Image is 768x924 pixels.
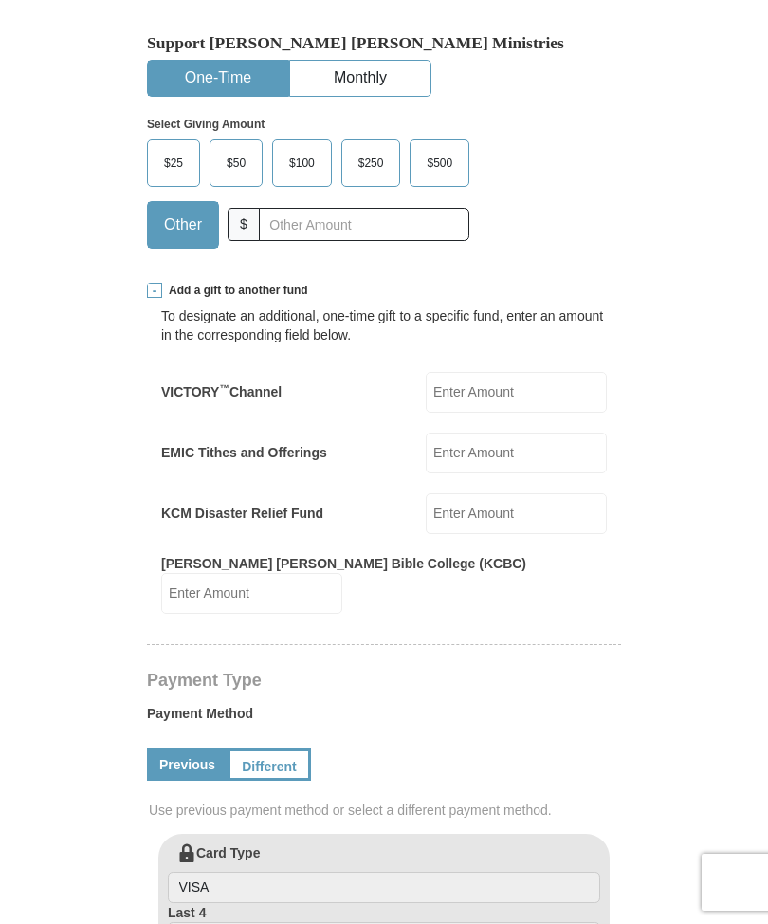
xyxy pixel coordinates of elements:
strong: Select Giving Amount [147,118,265,131]
input: Other Amount [259,208,469,241]
a: Different [228,748,311,781]
span: Use previous payment method or select a different payment method. [149,801,623,820]
label: KCM Disaster Relief Fund [161,504,323,523]
span: $250 [349,149,393,177]
input: Enter Amount [426,372,607,413]
span: $25 [155,149,192,177]
h4: Payment Type [147,673,621,688]
span: Other [155,211,211,239]
span: Add a gift to another fund [162,283,308,299]
div: To designate an additional, one-time gift to a specific fund, enter an amount in the correspondin... [161,306,607,344]
span: $ [228,208,260,241]
label: [PERSON_NAME] [PERSON_NAME] Bible College (KCBC) [161,554,526,573]
a: Previous [147,748,228,781]
label: VICTORY Channel [161,382,282,401]
span: $100 [280,149,324,177]
button: One-Time [148,61,288,96]
span: $500 [417,149,462,177]
button: Monthly [290,61,430,96]
label: Payment Method [147,704,621,732]
input: Card Type [168,872,600,904]
input: Enter Amount [161,573,342,614]
h5: Support [PERSON_NAME] [PERSON_NAME] Ministries [147,33,621,53]
span: $50 [217,149,255,177]
input: Enter Amount [426,493,607,534]
label: Card Type [168,843,600,904]
input: Enter Amount [426,433,607,473]
label: EMIC Tithes and Offerings [161,443,327,462]
sup: ™ [219,382,229,394]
